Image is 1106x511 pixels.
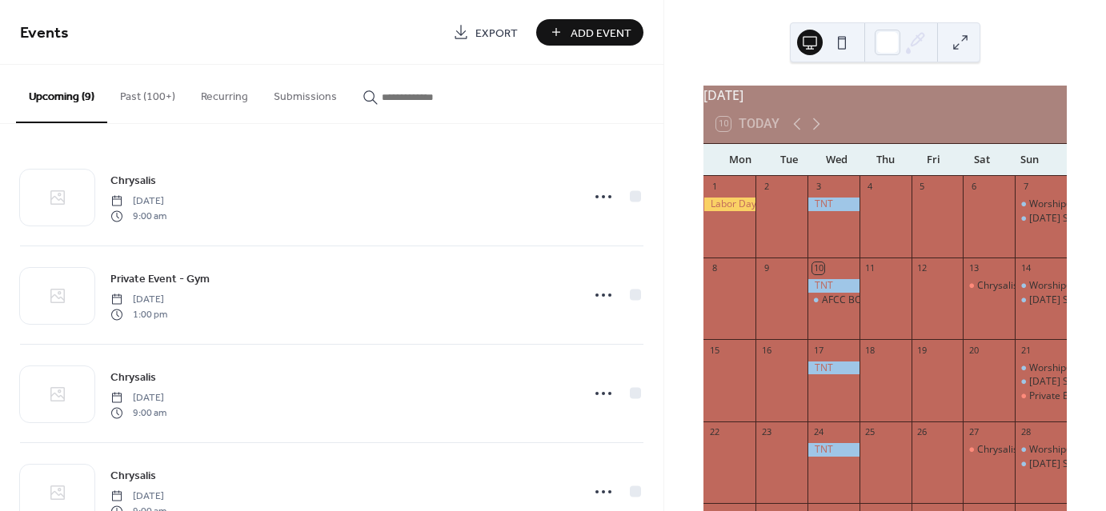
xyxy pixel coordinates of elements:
div: AFCC BOARD MEETING [807,293,860,307]
button: Add Event [536,19,643,46]
div: TNT [807,361,860,375]
button: Upcoming (9) [16,65,107,123]
div: TNT [807,443,860,457]
div: 11 [864,262,876,274]
div: 16 [760,344,772,356]
div: 8 [708,262,720,274]
div: [DATE] School [1029,212,1092,226]
div: Wed [813,144,861,176]
div: 18 [864,344,876,356]
span: 1:00 pm [110,307,167,321]
a: Chrysalis [110,171,156,190]
div: Sun [1006,144,1054,176]
div: Chrysalis [963,443,1015,457]
span: Events [20,18,69,49]
span: Export [475,25,518,42]
span: [DATE] [110,194,166,209]
div: 22 [708,426,720,438]
div: 15 [708,344,720,356]
div: Mon [716,144,764,176]
div: 9 [760,262,772,274]
div: 23 [760,426,772,438]
div: Worship@AFCC! [1015,361,1067,375]
div: 3 [812,181,824,193]
span: Private Event - Gym [110,271,210,288]
div: 21 [1020,344,1032,356]
div: 19 [916,344,928,356]
div: Fri [909,144,957,176]
div: 20 [968,344,980,356]
a: Chrysalis [110,368,156,386]
div: AFCC BOARD MEETING [822,293,926,307]
div: Worship@AFCC! [1029,443,1101,457]
div: 17 [812,344,824,356]
div: Worship@AFCC! [1029,361,1101,375]
div: 27 [968,426,980,438]
span: Chrysalis [110,468,156,485]
div: Labor Day [703,198,755,211]
button: Recurring [188,65,261,122]
div: [DATE] School [1029,457,1092,471]
button: Submissions [261,65,350,122]
div: Chrysalis [963,279,1015,293]
button: Past (100+) [107,65,188,122]
div: Worship@AFCC! [1029,279,1101,293]
div: 6 [968,181,980,193]
span: Add Event [571,25,631,42]
div: Worship@AFCC! [1015,198,1067,211]
a: Private Event - Gym [110,269,210,288]
div: TNT [807,198,860,211]
div: 13 [968,262,980,274]
div: 12 [916,262,928,274]
div: 24 [812,426,824,438]
div: [DATE] School [1029,375,1092,389]
div: 2 [760,181,772,193]
div: Sat [957,144,1005,176]
span: [DATE] [110,489,166,504]
div: 26 [916,426,928,438]
div: [DATE] [703,86,1067,105]
div: Tue [764,144,812,176]
div: 25 [864,426,876,438]
div: TNT [807,279,860,293]
span: [DATE] [110,391,166,405]
span: [DATE] [110,293,167,307]
div: Worship@AFCC! [1015,279,1067,293]
div: Sunday School [1015,457,1067,471]
div: Sunday School [1015,212,1067,226]
a: Chrysalis [110,466,156,485]
div: Sunday School [1015,293,1067,307]
div: 7 [1020,181,1032,193]
div: [DATE] School [1029,293,1092,307]
div: 4 [864,181,876,193]
div: Worship@AFCC! [1029,198,1101,211]
span: 9:00 am [110,209,166,223]
span: Chrysalis [110,173,156,190]
div: 10 [812,262,824,274]
a: Export [441,19,530,46]
div: 14 [1020,262,1032,274]
div: 1 [708,181,720,193]
div: Thu [861,144,909,176]
div: 5 [916,181,928,193]
span: 9:00 am [110,405,166,420]
div: Worship@AFCC! [1015,443,1067,457]
div: Private Event - Gym [1015,389,1067,403]
div: Sunday School [1015,375,1067,389]
div: Chrysalis [977,443,1018,457]
div: Chrysalis [977,279,1018,293]
span: Chrysalis [110,369,156,386]
div: 28 [1020,426,1032,438]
